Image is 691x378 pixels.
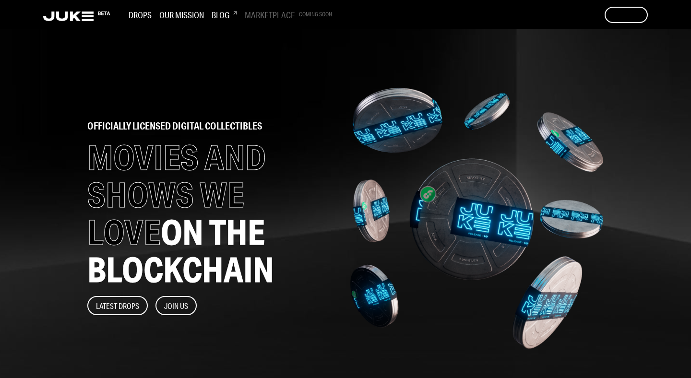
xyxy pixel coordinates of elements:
[159,10,204,20] h3: Our Mission
[212,10,237,20] h3: Blog
[87,211,274,290] span: ON THE BLOCKCHAIN
[87,139,332,288] h1: MOVIES AND SHOWS WE LOVE
[155,296,197,315] button: Join Us
[87,121,332,131] h2: officially licensed digital collectibles
[129,10,152,20] h3: Drops
[87,296,148,315] button: Latest Drops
